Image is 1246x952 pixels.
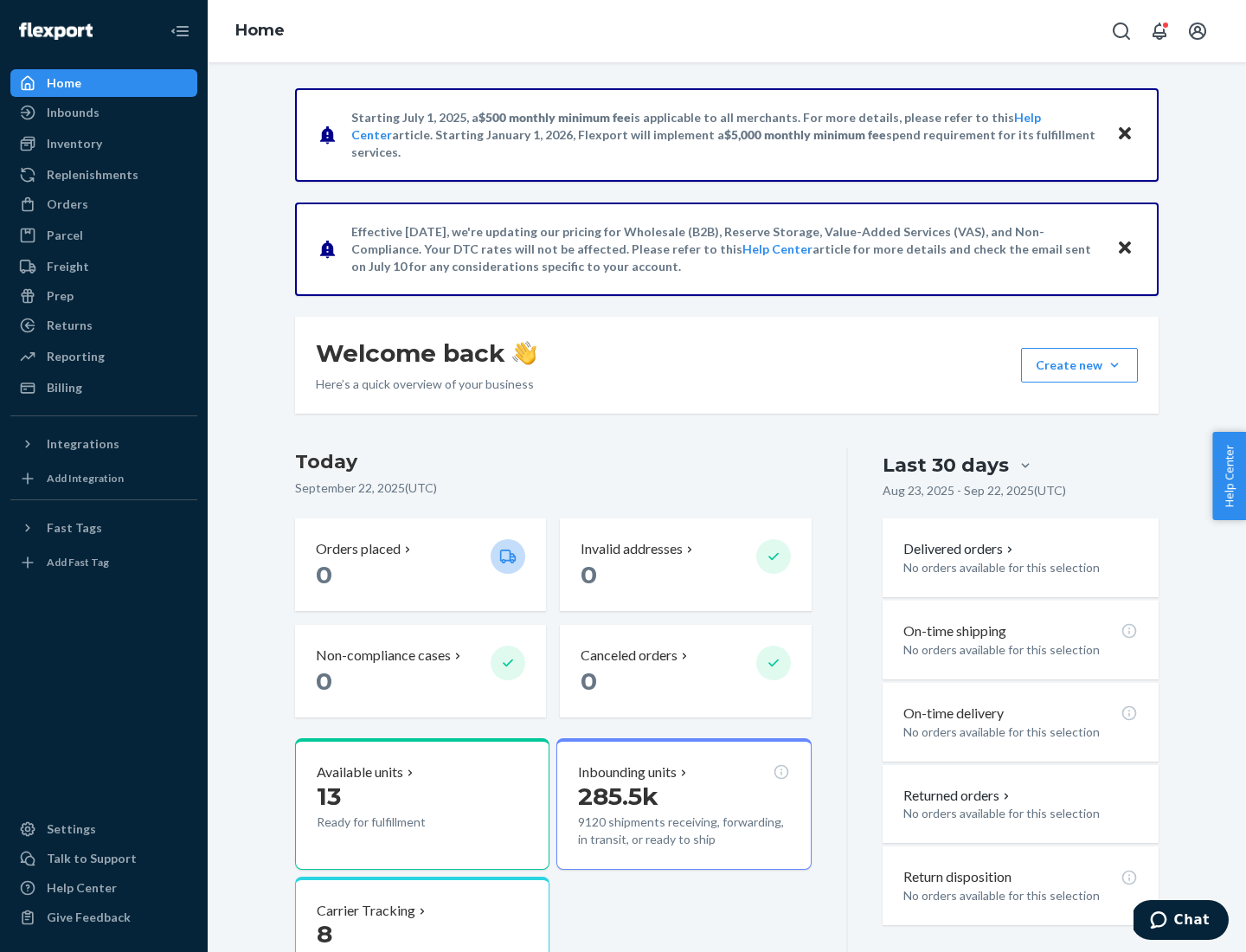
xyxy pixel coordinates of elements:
div: Freight [47,258,89,275]
button: Give Feedback [10,904,197,931]
button: Close [1114,236,1136,261]
div: Home [47,74,81,92]
p: No orders available for this selection [903,887,1138,904]
div: Settings [47,820,96,838]
div: Inbounds [47,104,100,121]
div: Inventory [47,135,102,152]
button: Open account menu [1180,14,1215,48]
h3: Today [295,448,812,476]
p: On-time shipping [903,621,1006,641]
div: Parcel [47,227,83,244]
a: Replenishments [10,161,197,189]
a: Freight [10,253,197,280]
p: 9120 shipments receiving, forwarding, in transit, or ready to ship [578,814,789,848]
div: Billing [47,379,82,396]
p: No orders available for this selection [903,724,1138,741]
a: Help Center [10,874,197,902]
button: Talk to Support [10,845,197,872]
div: Talk to Support [47,850,137,867]
span: 8 [317,919,332,949]
a: Billing [10,374,197,402]
p: Invalid addresses [581,539,683,559]
p: Effective [DATE], we're updating our pricing for Wholesale (B2B), Reserve Storage, Value-Added Se... [351,223,1100,275]
img: hand-wave emoji [512,341,536,365]
span: 285.5k [578,782,658,811]
a: Inbounds [10,99,197,126]
p: Ready for fulfillment [317,814,477,831]
div: Reporting [47,348,105,365]
a: Add Integration [10,465,197,492]
a: Prep [10,282,197,310]
div: Add Fast Tag [47,555,109,569]
span: $5,000 monthly minimum fee [724,127,886,142]
span: 13 [317,782,341,811]
p: Canceled orders [581,646,678,666]
span: $500 monthly minimum fee [478,110,631,125]
div: Prep [47,287,74,305]
div: Integrations [47,435,119,453]
ol: breadcrumbs [222,6,299,56]
p: Non-compliance cases [316,646,451,666]
div: Replenishments [47,166,138,183]
p: No orders available for this selection [903,559,1138,576]
p: Starting July 1, 2025, a is applicable to all merchants. For more details, please refer to this a... [351,109,1100,161]
button: Invalid addresses 0 [560,518,811,611]
a: Help Center [742,241,812,256]
span: 0 [316,666,332,696]
img: Flexport logo [19,23,93,40]
a: Add Fast Tag [10,549,197,576]
a: Home [235,21,285,40]
button: Delivered orders [903,539,1017,559]
button: Open Search Box [1104,14,1139,48]
button: Help Center [1212,432,1246,520]
button: Integrations [10,430,197,458]
p: Return disposition [903,867,1012,887]
div: Returns [47,317,93,334]
iframe: Opens a widget where you can chat to one of our agents [1134,900,1229,943]
a: Inventory [10,130,197,158]
div: Add Integration [47,471,124,486]
div: Orders [47,196,88,213]
p: Inbounding units [578,762,677,782]
button: Returned orders [903,786,1013,806]
button: Inbounding units285.5k9120 shipments receiving, forwarding, in transit, or ready to ship [556,738,811,870]
button: Orders placed 0 [295,518,546,611]
a: Reporting [10,343,197,370]
button: Open notifications [1142,14,1177,48]
div: Give Feedback [47,909,131,926]
button: Non-compliance cases 0 [295,625,546,717]
p: No orders available for this selection [903,805,1138,822]
a: Parcel [10,222,197,249]
p: Carrier Tracking [317,901,415,921]
button: Close Navigation [163,14,197,48]
span: 0 [581,560,597,589]
h1: Welcome back [316,338,536,369]
a: Orders [10,190,197,218]
a: Returns [10,312,197,339]
span: 0 [581,666,597,696]
button: Close [1114,122,1136,147]
p: Here’s a quick overview of your business [316,376,536,393]
div: Fast Tags [47,519,102,537]
a: Home [10,69,197,97]
button: Available units13Ready for fulfillment [295,738,549,870]
p: No orders available for this selection [903,641,1138,659]
span: 0 [316,560,332,589]
button: Fast Tags [10,514,197,542]
div: Help Center [47,879,117,897]
button: Canceled orders 0 [560,625,811,717]
a: Settings [10,815,197,843]
p: September 22, 2025 ( UTC ) [295,479,812,497]
p: Aug 23, 2025 - Sep 22, 2025 ( UTC ) [883,482,1066,499]
p: Available units [317,762,403,782]
div: Last 30 days [883,452,1009,479]
p: On-time delivery [903,704,1004,724]
p: Orders placed [316,539,401,559]
button: Create new [1021,348,1138,383]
